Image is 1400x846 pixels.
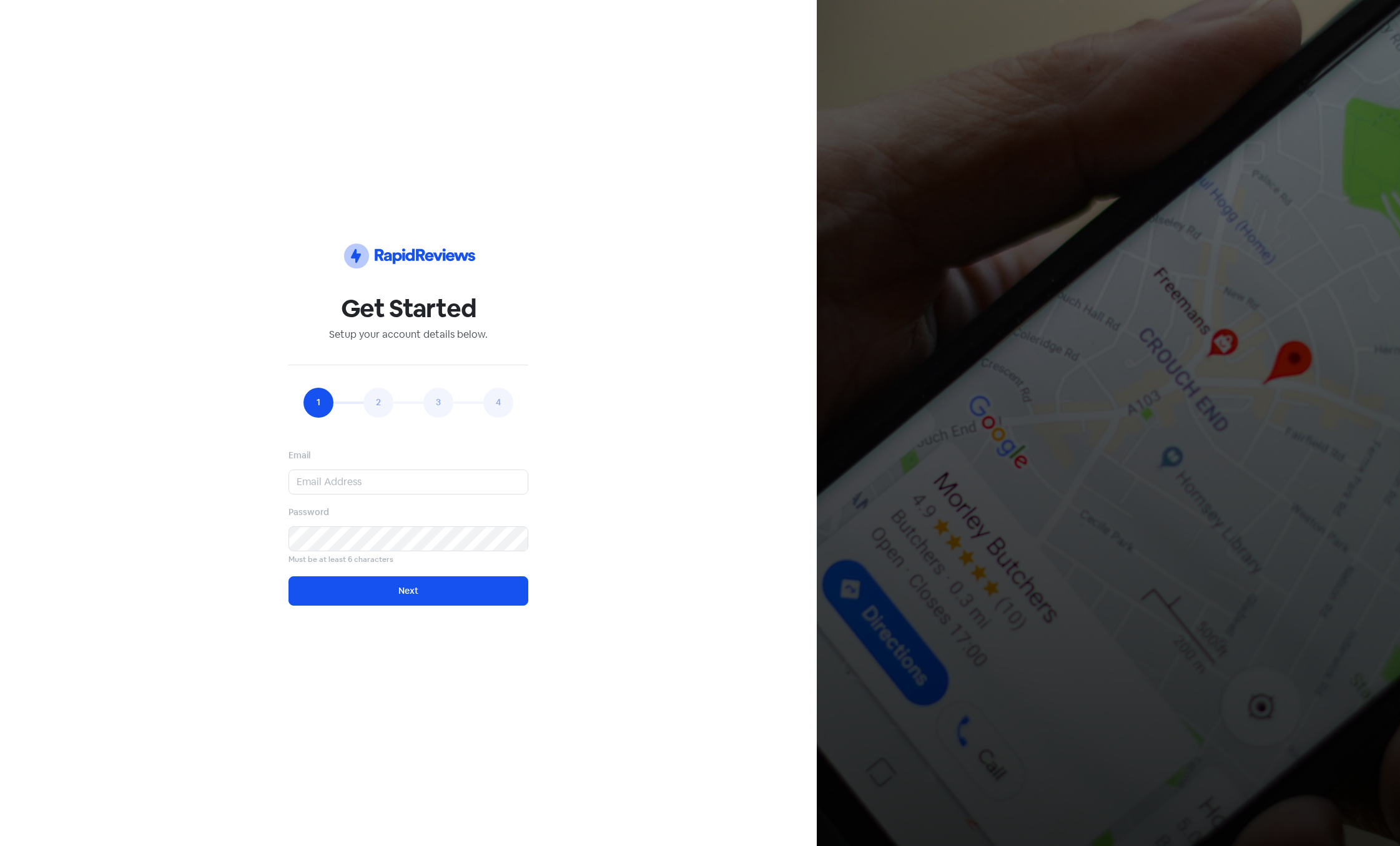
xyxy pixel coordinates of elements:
[423,388,453,418] a: 3
[288,506,329,519] label: Password
[288,449,310,462] label: Email
[329,328,488,341] span: Setup your account details below.
[483,388,513,418] a: 4
[288,576,528,606] button: Next
[288,554,393,566] small: Must be at least 6 characters
[303,388,333,418] a: 1
[288,293,528,323] h1: Get Started
[363,388,393,418] a: 2
[288,470,528,494] input: Email Address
